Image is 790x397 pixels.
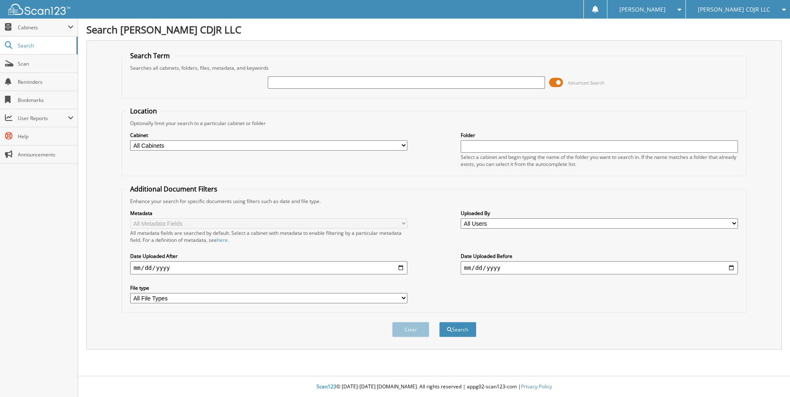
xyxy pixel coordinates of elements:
[130,210,407,217] label: Metadata
[698,7,770,12] span: [PERSON_NAME] CDJR LLC
[126,198,742,205] div: Enhance your search for specific documents using filters such as date and file type.
[130,284,407,291] label: File type
[18,115,68,122] span: User Reports
[461,154,738,168] div: Select a cabinet and begin typing the name of the folder you want to search in. If the name match...
[217,236,228,243] a: here
[130,261,407,274] input: start
[461,261,738,274] input: end
[18,97,74,104] span: Bookmarks
[619,7,666,12] span: [PERSON_NAME]
[126,51,174,60] legend: Search Term
[18,151,74,158] span: Announcements
[18,78,74,85] span: Reminders
[130,229,407,243] div: All metadata fields are searched by default. Select a cabinet with metadata to enable filtering b...
[86,23,782,36] h1: Search [PERSON_NAME] CDJR LLC
[78,377,790,397] div: © [DATE]-[DATE] [DOMAIN_NAME]. All rights reserved | appg02-scan123-com |
[126,106,161,116] legend: Location
[130,253,407,260] label: Date Uploaded After
[126,184,221,194] legend: Additional Document Filters
[392,322,429,337] button: Clear
[568,80,604,86] span: Advanced Search
[18,60,74,67] span: Scan
[749,357,790,397] iframe: Chat Widget
[461,210,738,217] label: Uploaded By
[18,24,68,31] span: Cabinets
[18,133,74,140] span: Help
[18,42,72,49] span: Search
[316,383,336,390] span: Scan123
[8,4,70,15] img: scan123-logo-white.svg
[439,322,476,337] button: Search
[461,253,738,260] label: Date Uploaded Before
[521,383,552,390] a: Privacy Policy
[126,120,742,127] div: Optionally limit your search to a particular cabinet or folder
[461,132,738,139] label: Folder
[126,64,742,71] div: Searches all cabinets, folders, files, metadata, and keywords
[130,132,407,139] label: Cabinet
